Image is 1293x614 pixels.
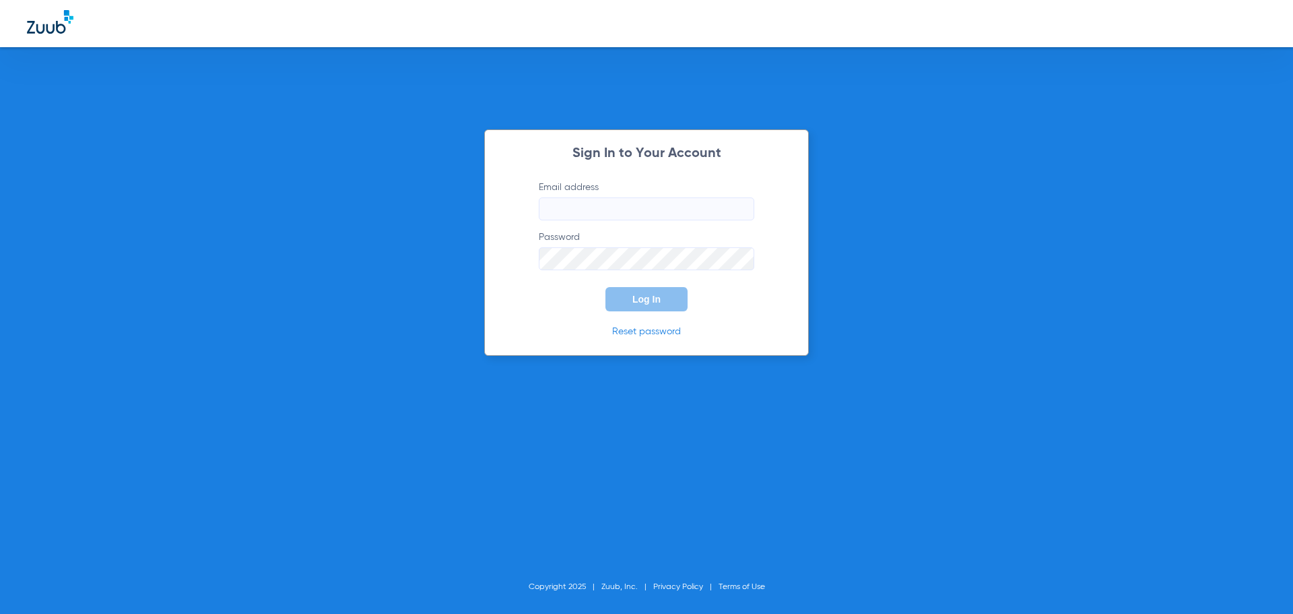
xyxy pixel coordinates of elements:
input: Password [539,247,754,270]
label: Password [539,231,754,270]
label: Email address [539,181,754,220]
button: Log In [605,287,688,311]
input: Email address [539,197,754,220]
h2: Sign In to Your Account [519,147,774,160]
iframe: Chat Widget [1226,549,1293,614]
li: Copyright 2025 [529,580,601,594]
span: Log In [632,294,661,305]
a: Privacy Policy [653,583,703,591]
img: Zuub Logo [27,10,73,34]
li: Zuub, Inc. [601,580,653,594]
a: Terms of Use [719,583,765,591]
a: Reset password [612,327,681,336]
